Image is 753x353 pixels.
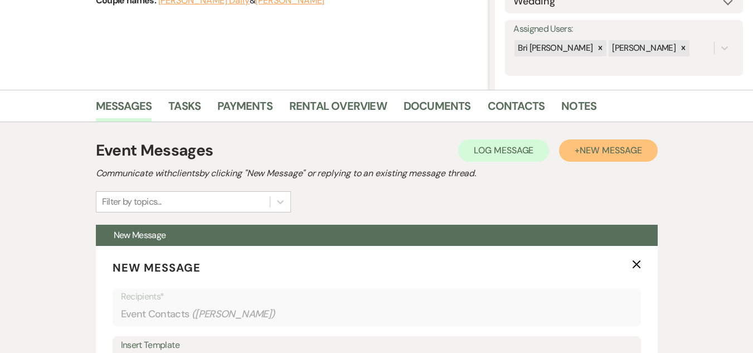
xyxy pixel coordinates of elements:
[514,40,594,56] div: Bri [PERSON_NAME]
[513,21,735,37] label: Assigned Users:
[488,97,545,122] a: Contacts
[559,139,657,162] button: +New Message
[289,97,387,122] a: Rental Overview
[404,97,471,122] a: Documents
[121,303,633,325] div: Event Contacts
[458,139,549,162] button: Log Message
[96,97,152,122] a: Messages
[217,97,273,122] a: Payments
[580,144,642,156] span: New Message
[561,97,596,122] a: Notes
[121,289,633,304] p: Recipients*
[102,195,162,209] div: Filter by topics...
[474,144,533,156] span: Log Message
[192,307,275,322] span: ( [PERSON_NAME] )
[168,97,201,122] a: Tasks
[609,40,677,56] div: [PERSON_NAME]
[114,229,166,241] span: New Message
[96,167,658,180] h2: Communicate with clients by clicking "New Message" or replying to an existing message thread.
[96,139,213,162] h1: Event Messages
[113,260,201,275] span: New Message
